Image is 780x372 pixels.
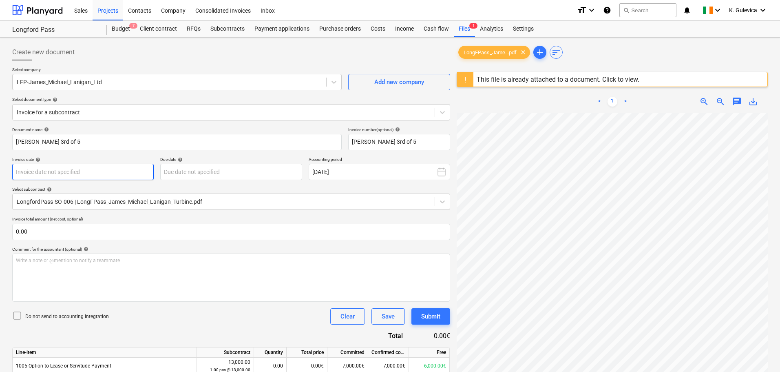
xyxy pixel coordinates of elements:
div: Submit [421,311,440,322]
div: Clear [340,311,355,322]
span: help [393,127,400,132]
button: Submit [411,308,450,325]
span: search [623,7,630,13]
p: Accounting period [309,157,450,164]
div: Comment for the accountant (optional) [12,247,450,252]
span: help [45,187,52,192]
span: help [34,157,40,162]
div: Select subcontract [12,187,450,192]
a: Subcontracts [205,21,250,37]
span: sort [551,47,561,57]
span: K. Gulevica [729,7,757,13]
a: Previous page [594,97,604,107]
div: LongFPass_Jame...pdf [458,46,530,59]
input: Invoice number [348,134,450,150]
div: Files [454,21,475,37]
div: Document name [12,127,342,132]
span: 1 [469,23,477,29]
div: This file is already attached to a document. Click to view. [477,76,639,83]
input: Invoice total amount (net cost, optional) [12,224,450,240]
p: Invoice total amount (net cost, optional) [12,216,450,223]
a: Payment applications [250,21,314,37]
span: zoom_out [716,97,725,107]
div: Total [344,331,416,341]
a: Analytics [475,21,508,37]
button: Clear [330,308,365,325]
span: help [176,157,183,162]
div: Save [382,311,395,322]
div: Total price [287,347,327,358]
a: Files1 [454,21,475,37]
i: keyboard_arrow_down [758,5,768,15]
span: save_alt [748,97,758,107]
span: chat [732,97,742,107]
a: Costs [366,21,390,37]
a: Budget7 [107,21,135,37]
span: zoom_in [699,97,709,107]
a: Cash flow [419,21,454,37]
div: Committed [327,347,368,358]
div: Quantity [254,347,287,358]
span: Create new document [12,47,75,57]
div: 0.00€ [416,331,450,341]
div: Longford Pass [12,26,97,34]
p: Do not send to accounting integration [25,313,109,320]
div: Due date [160,157,302,162]
iframe: Chat Widget [739,333,780,372]
i: Knowledge base [603,5,611,15]
div: Line-item [13,347,197,358]
button: Search [619,3,676,17]
span: help [51,97,57,102]
a: Income [390,21,419,37]
button: [DATE] [309,164,450,180]
span: 7 [129,23,137,29]
button: Save [371,308,405,325]
div: Free [409,347,450,358]
a: Page 1 is your current page [608,97,617,107]
a: Client contract [135,21,182,37]
span: help [42,127,49,132]
i: format_size [577,5,587,15]
span: add [535,47,545,57]
div: Invoice number (optional) [348,127,450,132]
i: notifications [683,5,691,15]
span: 1005 Option to Lease or Servitude Payment [16,363,111,369]
div: Confirmed costs [368,347,409,358]
p: Select company [12,67,342,74]
a: Purchase orders [314,21,366,37]
span: clear [518,47,528,57]
i: keyboard_arrow_down [713,5,723,15]
div: Select document type [12,97,450,102]
span: help [82,247,88,252]
button: Add new company [348,74,450,90]
i: keyboard_arrow_down [587,5,597,15]
a: Settings [508,21,539,37]
span: LongFPass_Jame...pdf [459,49,521,56]
a: Next page [621,97,630,107]
small: 1.00 pcs @ 13,000.00 [210,368,250,372]
div: Budget [107,21,135,37]
input: Due date not specified [160,164,302,180]
div: Invoice date [12,157,154,162]
a: RFQs [182,21,205,37]
input: Document name [12,134,342,150]
input: Invoice date not specified [12,164,154,180]
div: Subcontract [197,347,254,358]
div: Add new company [374,77,424,87]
